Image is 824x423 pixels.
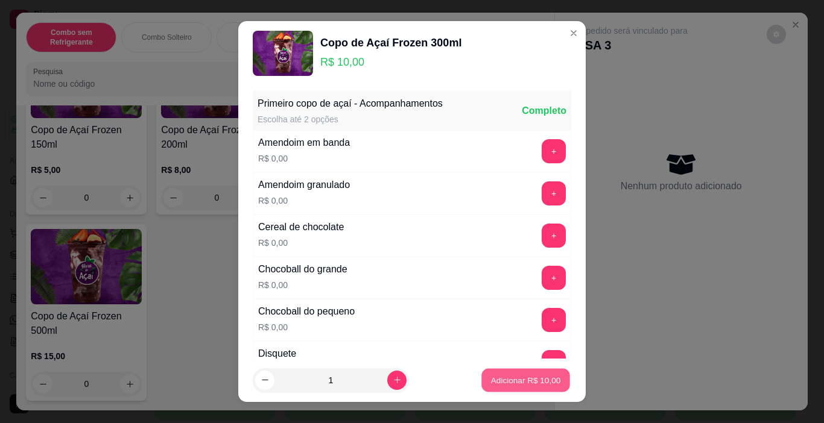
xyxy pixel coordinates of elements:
button: add [542,350,566,374]
div: Chocoball do grande [258,262,347,277]
p: R$ 0,00 [258,321,355,333]
p: R$ 0,00 [258,152,350,164]
button: add [542,308,566,332]
p: R$ 0,00 [258,195,350,207]
p: R$ 0,00 [258,237,344,249]
button: add [542,266,566,290]
div: Completo [522,104,566,118]
div: Cereal de chocolate [258,220,344,234]
div: Chocoball do pequeno [258,304,355,319]
button: Adicionar R$ 10,00 [481,369,570,392]
img: product-image [253,31,313,76]
button: Close [564,23,583,43]
div: Disquete [258,346,296,361]
button: increase-product-quantity [387,371,407,390]
button: add [542,139,566,163]
button: add [542,181,566,205]
div: Amendoim em banda [258,136,350,150]
div: Amendoim granulado [258,178,350,192]
button: decrease-product-quantity [255,371,274,390]
p: R$ 0,00 [258,279,347,291]
p: Adicionar R$ 10,00 [491,374,561,386]
div: Escolha até 2 opções [258,113,443,125]
p: R$ 10,00 [320,54,461,70]
div: Primeiro copo de açaí - Acompanhamentos [258,96,443,111]
button: add [542,224,566,248]
div: Copo de Açaí Frozen 300ml [320,34,461,51]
